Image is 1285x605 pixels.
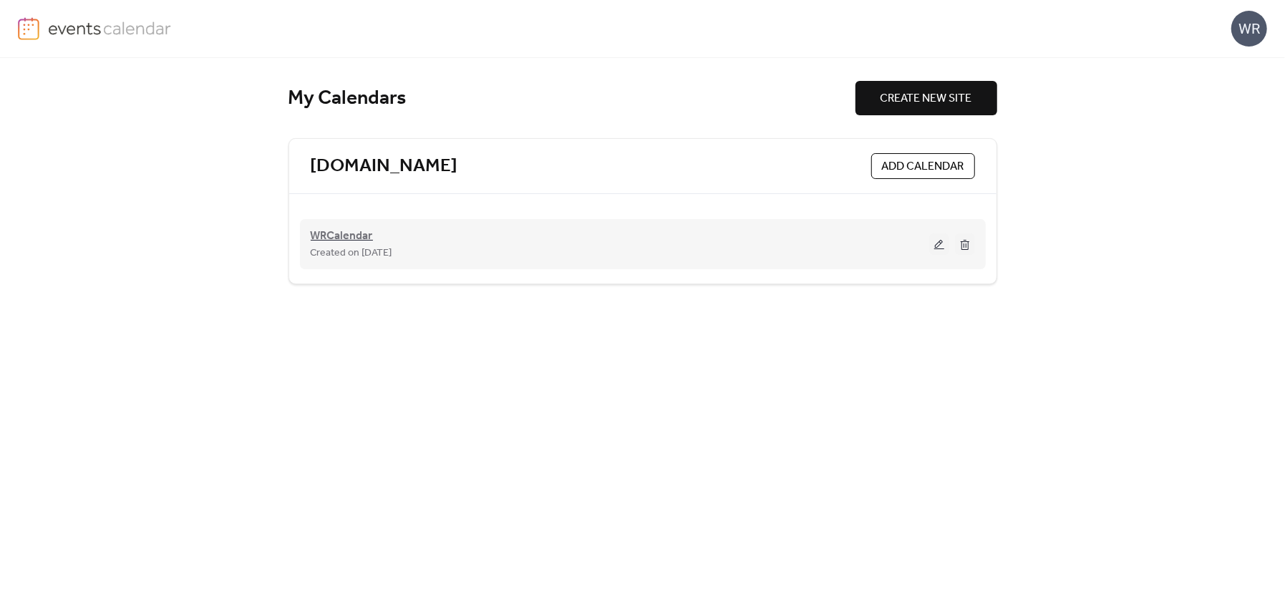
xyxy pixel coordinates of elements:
div: My Calendars [288,86,855,111]
img: logo [18,17,39,40]
span: Created on [DATE] [311,245,392,262]
button: CREATE NEW SITE [855,81,997,115]
span: CREATE NEW SITE [881,90,972,107]
a: WRCalendar [311,232,373,241]
a: [DOMAIN_NAME] [311,155,458,178]
span: ADD CALENDAR [882,158,964,175]
button: ADD CALENDAR [871,153,975,179]
div: WR [1231,11,1267,47]
img: logo-type [48,17,172,39]
span: WRCalendar [311,228,373,245]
